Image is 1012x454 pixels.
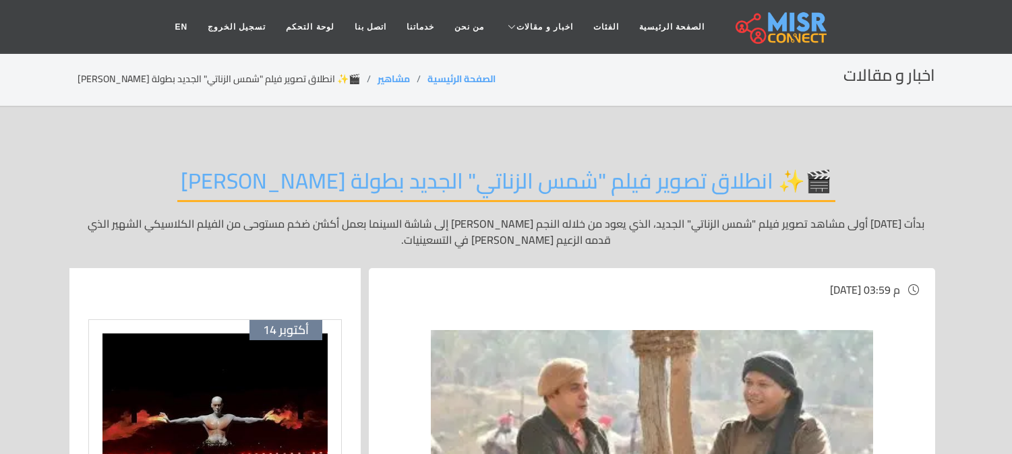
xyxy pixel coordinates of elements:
a: من نحن [444,14,494,40]
p: بدأت [DATE] أولى مشاهد تصوير فيلم "شمس الزناتي" الجديد، الذي يعود من خلاله النجم [PERSON_NAME] إل... [78,216,935,248]
h2: اخبار و مقالات [843,66,935,86]
img: main.misr_connect [736,10,826,44]
a: الفئات [583,14,629,40]
a: تسجيل الخروج [198,14,276,40]
a: مشاهير [378,70,410,88]
h2: 🎬✨ انطلاق تصوير فيلم "شمس الزناتي" الجديد بطولة [PERSON_NAME] [177,168,835,202]
li: 🎬✨ انطلاق تصوير فيلم "شمس الزناتي" الجديد بطولة [PERSON_NAME] [78,72,378,86]
a: الصفحة الرئيسية [427,70,496,88]
a: اخبار و مقالات [494,14,583,40]
a: الصفحة الرئيسية [629,14,715,40]
a: EN [165,14,198,40]
a: خدماتنا [396,14,444,40]
span: أكتوبر 14 [263,323,309,337]
a: لوحة التحكم [276,14,344,40]
span: اخبار و مقالات [516,21,573,33]
a: اتصل بنا [345,14,396,40]
span: [DATE] 03:59 م [830,280,900,300]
